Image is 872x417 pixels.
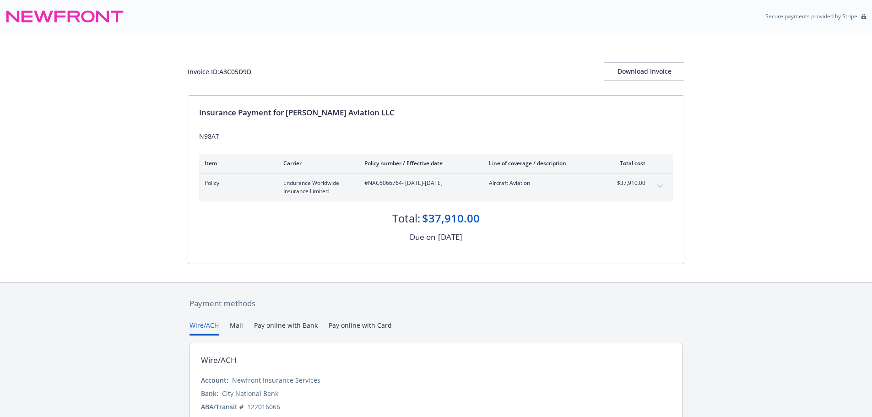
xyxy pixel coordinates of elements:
div: Line of coverage / description [489,159,596,167]
div: Newfront Insurance Services [232,375,320,385]
span: Aircraft Aviation [489,179,596,187]
div: N98AT [199,131,673,141]
div: Total: [392,211,420,226]
button: Pay online with Bank [254,320,318,336]
div: Invoice ID: A3C05D9D [188,67,251,76]
button: Download Invoice [604,62,684,81]
div: $37,910.00 [422,211,480,226]
div: ABA/Transit # [201,402,244,412]
div: Insurance Payment for [PERSON_NAME] Aviation LLC [199,107,673,119]
p: Secure payments provided by Stripe [765,12,857,20]
div: City National Bank [222,389,278,398]
span: Endurance Worldwide Insurance Limited [283,179,350,195]
div: Payment methods [190,298,682,309]
button: Mail [230,320,243,336]
div: Account: [201,375,228,385]
div: Download Invoice [604,63,684,80]
span: $37,910.00 [611,179,645,187]
div: Carrier [283,159,350,167]
button: Pay online with Card [329,320,392,336]
button: Wire/ACH [190,320,219,336]
div: Due on [410,231,435,243]
div: Wire/ACH [201,354,237,366]
button: expand content [653,179,667,194]
div: Policy number / Effective date [364,159,474,167]
div: Bank: [201,389,218,398]
div: Item [205,159,269,167]
div: 122016066 [247,402,280,412]
div: PolicyEndurance Worldwide Insurance Limited#NAC6066764- [DATE]-[DATE]Aircraft Aviation$37,910.00e... [199,173,673,201]
span: Policy [205,179,269,187]
div: Total cost [611,159,645,167]
div: [DATE] [438,231,462,243]
span: #NAC6066764 - [DATE]-[DATE] [364,179,474,187]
